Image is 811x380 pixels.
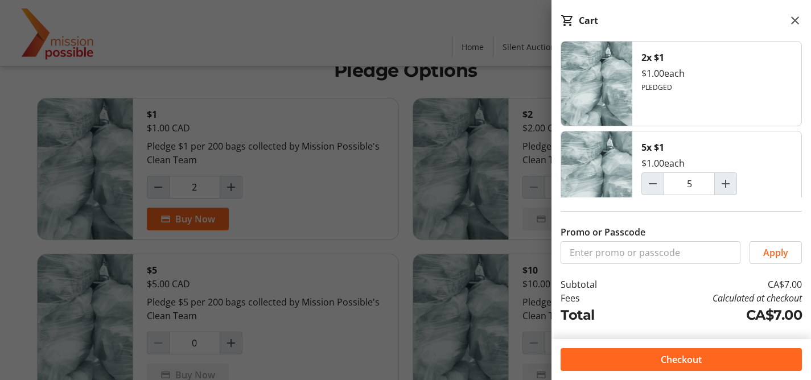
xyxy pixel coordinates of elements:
[641,67,685,80] div: $1.00 each
[561,225,645,239] label: Promo or Passcode
[561,278,631,291] td: Subtotal
[561,131,632,229] img: $1
[642,173,664,195] button: Decrement by one
[561,291,631,305] td: Fees
[579,14,598,27] div: Cart
[631,278,802,291] td: CA$7.00
[631,305,802,325] td: CA$7.00
[661,353,702,366] span: Checkout
[763,246,788,259] span: Apply
[750,241,802,264] button: Apply
[664,172,715,195] input: $1 Quantity
[715,173,736,195] button: Increment by one
[641,51,664,64] div: 2x $1
[641,141,664,154] div: 5x $1
[561,42,632,126] img: $1
[641,82,672,93] div: PLEDGED
[561,348,802,371] button: Checkout
[561,241,740,264] input: Enter promo or passcode
[561,305,631,325] td: Total
[641,156,685,170] div: $1.00 each
[631,291,802,305] td: Calculated at checkout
